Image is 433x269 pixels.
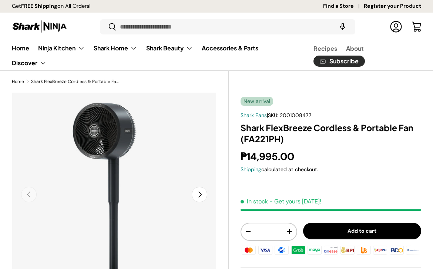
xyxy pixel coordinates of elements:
img: bdo [389,245,405,256]
a: Register your Product [364,2,421,10]
nav: Primary [12,41,296,70]
img: billease [323,245,339,256]
a: Subscribe [313,56,365,67]
strong: FREE Shipping [21,3,57,9]
span: | [267,112,312,119]
a: Shipping [241,166,261,173]
a: Home [12,79,24,84]
img: master [241,245,257,256]
span: New arrival [241,97,273,106]
img: maya [306,245,323,256]
span: 2001008477 [280,112,312,119]
img: grabpay [290,245,306,256]
img: ubp [356,245,372,256]
speech-search-button: Search by voice [331,19,355,35]
a: Shark Fans [241,112,267,119]
img: qrph [372,245,388,256]
span: SKU: [268,112,278,119]
button: Add to cart [303,223,421,239]
nav: Breadcrumbs [12,78,229,85]
a: Accessories & Parts [202,41,258,55]
span: Subscribe [329,58,359,64]
img: bpi [339,245,355,256]
img: visa [257,245,273,256]
summary: Ninja Kitchen [34,41,89,56]
a: Shark Home [94,41,137,56]
a: Ninja Kitchen [38,41,85,56]
a: Shark Beauty [146,41,193,56]
a: Find a Store [323,2,364,10]
p: Get on All Orders! [12,2,91,10]
img: Shark Ninja Philippines [12,19,67,34]
nav: Secondary [296,41,421,70]
a: About [346,41,364,56]
img: metrobank [405,245,421,256]
img: gcash [273,245,290,256]
strong: ₱14,995.00 [241,150,296,163]
summary: Discover [7,56,51,70]
a: Shark FlexBreeze Cordless & Portable Fan (FA221PH) [31,79,120,84]
div: calculated at checkout. [241,166,421,173]
a: Discover [12,56,47,70]
p: - Get yours [DATE]! [269,197,321,205]
h1: Shark FlexBreeze Cordless & Portable Fan (FA221PH) [241,122,421,145]
a: Recipes [313,41,337,56]
summary: Shark Home [89,41,142,56]
summary: Shark Beauty [142,41,197,56]
a: Home [12,41,29,55]
span: In stock [241,197,268,205]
